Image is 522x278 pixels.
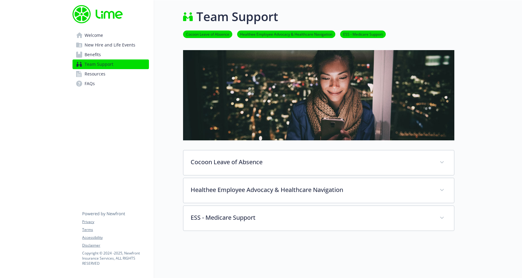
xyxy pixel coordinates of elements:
p: Copyright © 2024 - 2025 , Newfront Insurance Services, ALL RIGHTS RESERVED [82,251,149,266]
a: Team Support [72,59,149,69]
span: Benefits [85,50,101,59]
p: Cocoon Leave of Absence [191,158,432,167]
span: FAQs [85,79,95,88]
img: team support page banner [183,50,454,140]
a: Disclaimer [82,243,149,248]
a: Cocoon Leave of Absence [183,31,232,37]
a: FAQs [72,79,149,88]
a: ESS - Medicare Support [340,31,386,37]
span: Team Support [85,59,113,69]
h1: Team Support [196,8,278,26]
div: ESS - Medicare Support [183,206,454,231]
a: New Hire and Life Events [72,40,149,50]
a: Terms [82,227,149,232]
p: Healthee Employee Advocacy & Healthcare Navigation [191,185,432,194]
a: Welcome [72,30,149,40]
a: Healthee Employee Advocacy & Healthcare Navigation [237,31,335,37]
span: Welcome [85,30,103,40]
span: Resources [85,69,105,79]
div: Healthee Employee Advocacy & Healthcare Navigation [183,178,454,203]
span: New Hire and Life Events [85,40,135,50]
a: Resources [72,69,149,79]
a: Privacy [82,219,149,225]
a: Benefits [72,50,149,59]
p: ESS - Medicare Support [191,213,432,222]
div: Cocoon Leave of Absence [183,150,454,175]
a: Accessibility [82,235,149,240]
